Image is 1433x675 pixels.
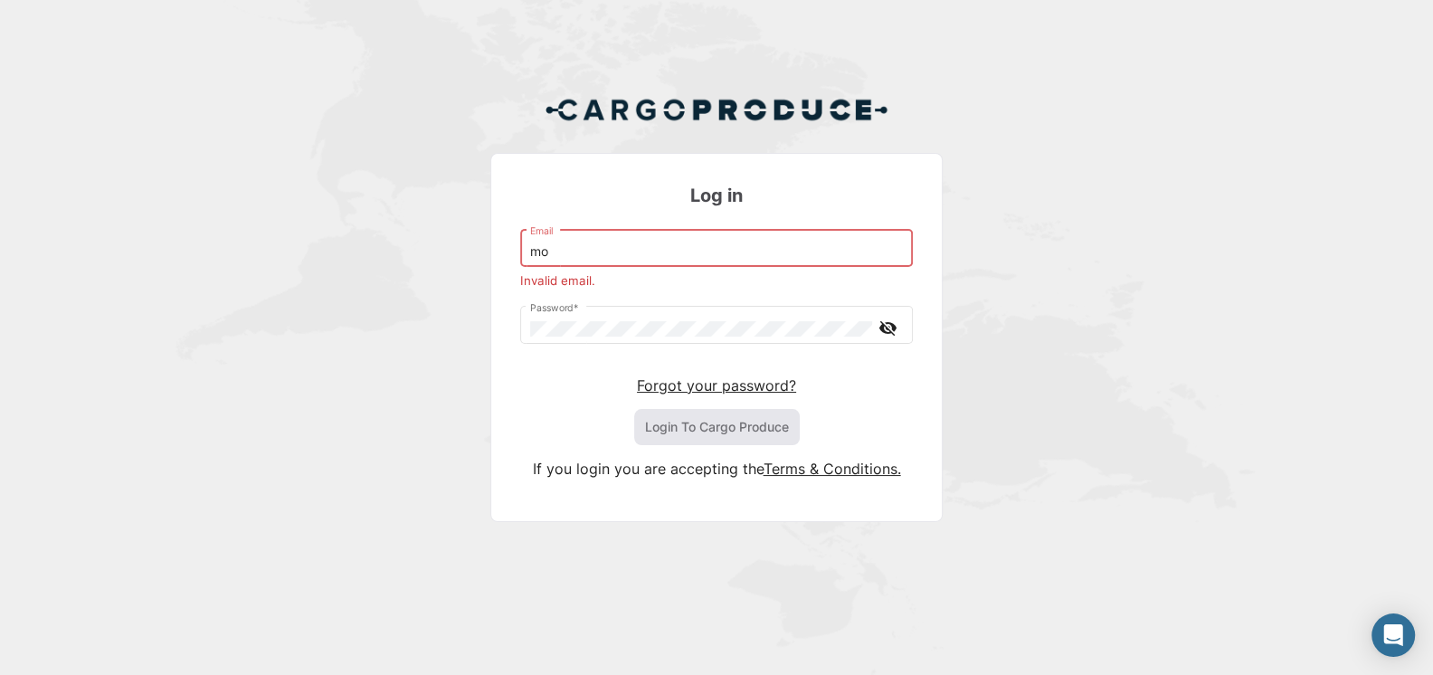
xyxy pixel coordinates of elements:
[545,88,888,131] img: Cargo Produce Logo
[520,183,913,208] h3: Log in
[530,244,904,260] input: Email
[1371,613,1415,657] div: Open Intercom Messenger
[533,460,764,478] span: If you login you are accepting the
[520,273,595,288] small: Invalid email.
[764,460,901,478] a: Terms & Conditions.
[877,317,898,339] mat-icon: visibility_off
[637,376,796,395] a: Forgot your password?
